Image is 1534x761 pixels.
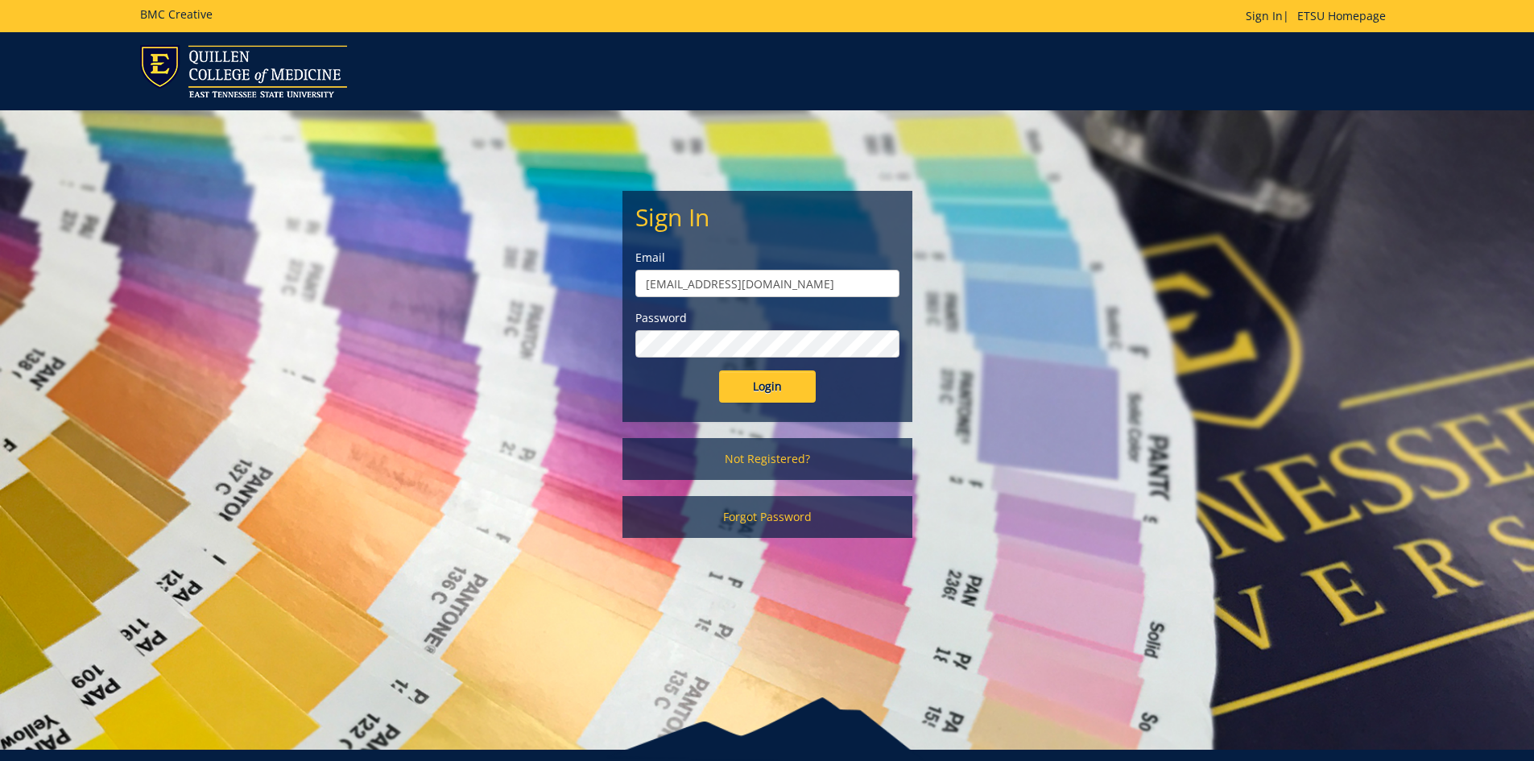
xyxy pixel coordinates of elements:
input: Login [719,370,816,403]
a: Not Registered? [622,438,912,480]
h2: Sign In [635,204,899,230]
label: Password [635,310,899,326]
h5: BMC Creative [140,8,213,20]
a: Forgot Password [622,496,912,538]
a: Sign In [1246,8,1283,23]
p: | [1246,8,1394,24]
a: ETSU Homepage [1289,8,1394,23]
img: ETSU logo [140,45,347,97]
label: Email [635,250,899,266]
